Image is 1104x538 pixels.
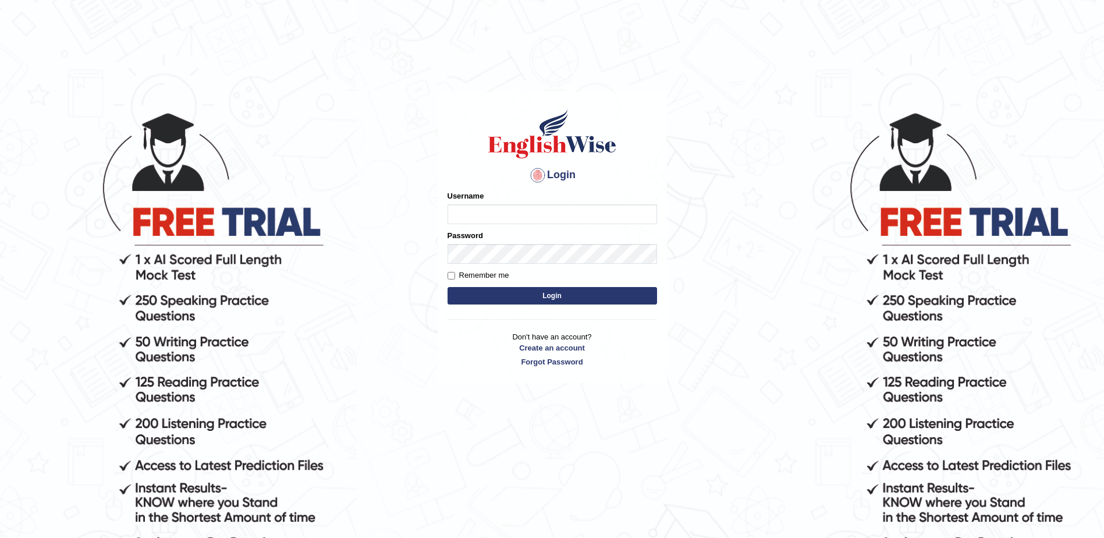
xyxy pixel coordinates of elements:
label: Password [448,230,483,241]
p: Don't have an account? [448,331,657,367]
button: Login [448,287,657,305]
label: Username [448,190,484,201]
input: Remember me [448,272,455,279]
a: Forgot Password [448,356,657,367]
h4: Login [448,166,657,185]
a: Create an account [448,342,657,353]
label: Remember me [448,270,509,281]
img: Logo of English Wise sign in for intelligent practice with AI [486,108,619,160]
